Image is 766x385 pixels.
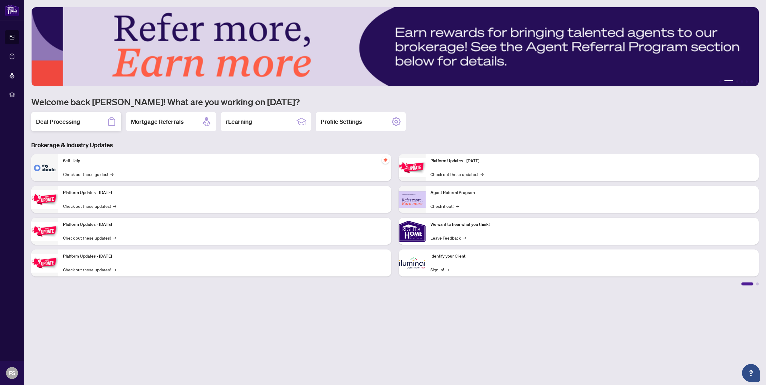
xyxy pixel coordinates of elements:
p: Identify your Client [430,253,754,260]
button: 6 [750,80,753,83]
img: logo [5,4,19,16]
a: Check out these updates!→ [63,234,116,241]
p: Platform Updates - [DATE] [430,158,754,164]
p: Self-Help [63,158,387,164]
a: Check out these guides!→ [63,171,113,178]
button: 1 [719,80,722,83]
h2: Mortgage Referrals [131,118,184,126]
img: Platform Updates - June 23, 2025 [399,158,426,177]
span: FS [9,369,15,377]
span: → [446,266,449,273]
a: Check out these updates!→ [63,266,116,273]
img: Slide 1 [31,7,759,86]
p: Platform Updates - [DATE] [63,253,387,260]
a: Leave Feedback→ [430,234,466,241]
p: Platform Updates - [DATE] [63,221,387,228]
span: → [463,234,466,241]
img: We want to hear what you think! [399,218,426,245]
img: Identify your Client [399,249,426,276]
img: Platform Updates - September 16, 2025 [31,190,58,209]
p: We want to hear what you think! [430,221,754,228]
button: 3 [736,80,738,83]
img: Platform Updates - July 21, 2025 [31,222,58,241]
span: pushpin [382,157,389,164]
span: → [113,266,116,273]
img: Agent Referral Program [399,191,426,208]
button: 2 [724,80,734,83]
a: Sign In!→ [430,266,449,273]
h3: Brokerage & Industry Updates [31,141,759,149]
button: 5 [746,80,748,83]
span: → [456,203,459,209]
h2: Profile Settings [321,118,362,126]
a: Check it out!→ [430,203,459,209]
a: Check out these updates!→ [63,203,116,209]
a: Check out these updates!→ [430,171,484,178]
button: Open asap [742,364,760,382]
span: → [481,171,484,178]
h2: rLearning [226,118,252,126]
h1: Welcome back [PERSON_NAME]! What are you working on [DATE]? [31,96,759,107]
img: Self-Help [31,154,58,181]
p: Platform Updates - [DATE] [63,190,387,196]
p: Agent Referral Program [430,190,754,196]
span: → [113,203,116,209]
span: → [113,234,116,241]
h2: Deal Processing [36,118,80,126]
span: → [110,171,113,178]
img: Platform Updates - July 8, 2025 [31,254,58,273]
button: 4 [741,80,743,83]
